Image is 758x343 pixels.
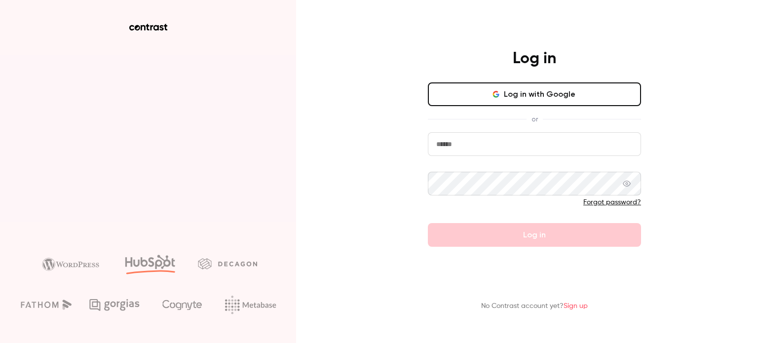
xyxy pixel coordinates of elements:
a: Sign up [564,303,588,309]
h4: Log in [513,49,556,69]
button: Log in with Google [428,82,641,106]
span: or [527,114,543,124]
a: Forgot password? [583,199,641,206]
p: No Contrast account yet? [481,301,588,311]
img: decagon [198,258,257,269]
